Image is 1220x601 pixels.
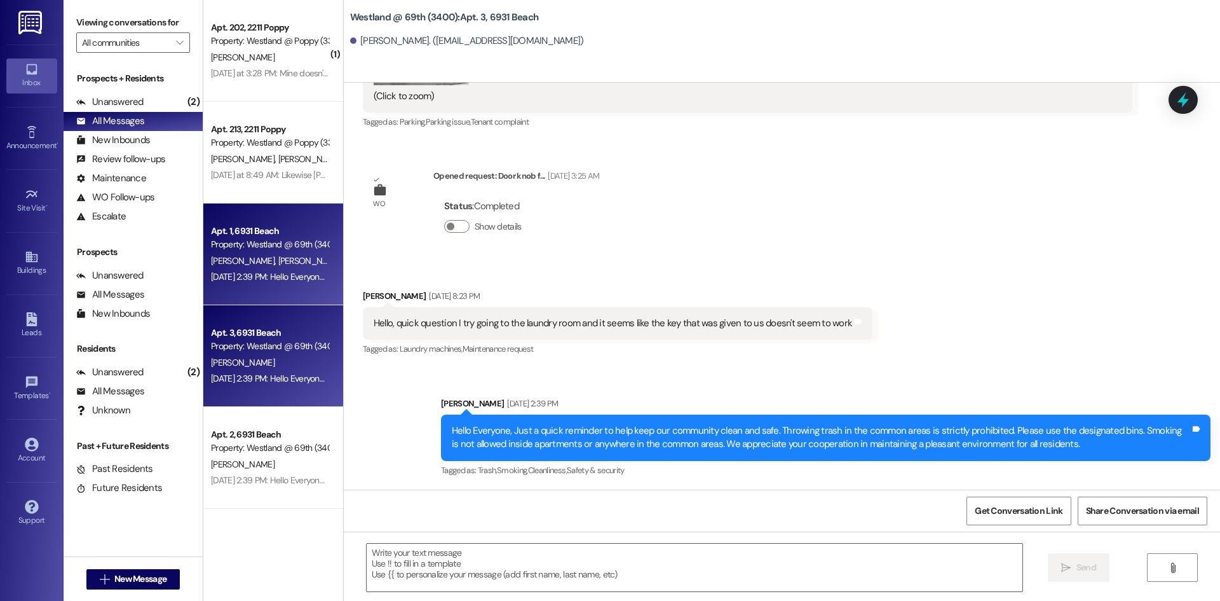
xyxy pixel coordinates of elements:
i:  [176,38,183,48]
div: Maintenance [76,172,146,185]
div: Future Residents [76,481,162,495]
a: Buildings [6,246,57,280]
button: Send [1048,553,1109,582]
a: Templates • [6,371,57,406]
div: [DATE] 8:23 PM [426,289,480,303]
div: Property: Westland @ 69th (3400) [211,340,329,353]
div: Unknown [76,404,130,417]
div: WO Follow-ups [76,191,154,204]
span: Parking , [400,116,426,127]
i:  [100,574,109,584]
div: Apt. 2, 6931 Beach [211,428,329,441]
div: Unanswered [76,366,144,379]
a: Account [6,434,57,468]
div: [DATE] at 8:49 AM: Likewise [PERSON_NAME] :-) [211,169,388,181]
a: Support [6,496,57,530]
div: Tagged as: [441,461,1210,480]
div: [DATE] 3:25 AM [545,169,599,183]
span: Get Conversation Link [975,504,1062,518]
div: Past Residents [76,462,153,476]
label: Viewing conversations for [76,13,190,32]
span: [PERSON_NAME] [211,357,274,368]
div: : Completed [444,197,527,216]
div: Tagged as: [363,340,872,358]
i:  [1168,563,1177,573]
div: Prospects + Residents [64,72,203,85]
div: Apt. 202, 2211 Poppy [211,21,329,34]
b: Westland @ 69th (3400): Apt. 3, 6931 Beach [350,11,538,24]
div: Residents [64,342,203,356]
label: Show details [475,220,522,233]
span: Safety & security [567,465,625,476]
span: Tenant complaint [471,116,529,127]
div: WO [373,197,385,211]
span: Send [1076,561,1096,574]
div: Tagged as: [363,113,1132,131]
span: Cleanliness , [528,465,567,476]
div: Unanswered [76,269,144,282]
span: • [49,389,51,398]
span: Share Conversation via email [1086,504,1199,518]
div: All Messages [76,288,144,301]
img: ResiDesk Logo [18,11,44,34]
a: Leads [6,308,57,343]
div: [PERSON_NAME]. ([EMAIL_ADDRESS][DOMAIN_NAME]) [350,34,584,48]
div: Apt. 213, 2211 Poppy [211,123,329,136]
a: Site Visit • [6,184,57,218]
span: Trash , [478,465,497,476]
span: [PERSON_NAME] [211,52,274,63]
button: Share Conversation via email [1078,497,1207,525]
div: (2) [184,92,203,112]
button: New Message [86,569,180,590]
div: Hello Everyone, Just a quick reminder to help keep our community clean and safe. Throwing trash i... [452,424,1190,452]
div: Property: Westland @ 69th (3400) [211,238,329,251]
span: [PERSON_NAME] [211,255,278,266]
div: Review follow-ups [76,153,165,166]
div: New Inbounds [76,134,150,147]
div: All Messages [76,114,144,128]
div: Opened request: Door knob f... [433,169,599,187]
b: Status [444,200,473,212]
a: Inbox [6,59,57,93]
div: Unanswered [76,95,144,109]
i:  [1061,563,1071,573]
span: Parking issue , [426,116,471,127]
span: Laundry machines , [400,343,463,354]
input: All communities [82,32,170,53]
span: [PERSON_NAME] [278,255,341,266]
div: Property: Westland @ 69th (3400) [211,441,329,455]
span: • [46,202,48,211]
div: Apt. 3, 6931 Beach [211,326,329,340]
div: All Messages [76,385,144,398]
span: Smoking , [497,465,528,476]
div: (2) [184,363,203,382]
div: Apt. 1, 6931 Beach [211,225,329,238]
div: Property: Westland @ Poppy (3383) [211,136,329,149]
div: Prospects [64,245,203,259]
div: Hello, quick question I try going to the laundry room and it seems like the key that was given to... [374,317,852,330]
span: • [57,139,58,148]
div: Escalate [76,210,126,223]
div: [PERSON_NAME] [363,289,872,307]
span: New Message [114,572,166,586]
div: (Click to zoom) [374,90,1112,103]
div: [DATE] at 3:28 PM: Mine doesn't work [211,67,346,79]
div: Past + Future Residents [64,439,203,453]
span: [PERSON_NAME] [211,153,278,165]
div: [PERSON_NAME] [441,397,1210,415]
span: [PERSON_NAME] [278,153,341,165]
div: New Inbounds [76,307,150,321]
span: Maintenance request [463,343,534,354]
button: Get Conversation Link [966,497,1071,525]
span: [PERSON_NAME] [211,459,274,470]
div: Property: Westland @ Poppy (3383) [211,34,329,48]
div: [DATE] 2:39 PM [504,397,558,410]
